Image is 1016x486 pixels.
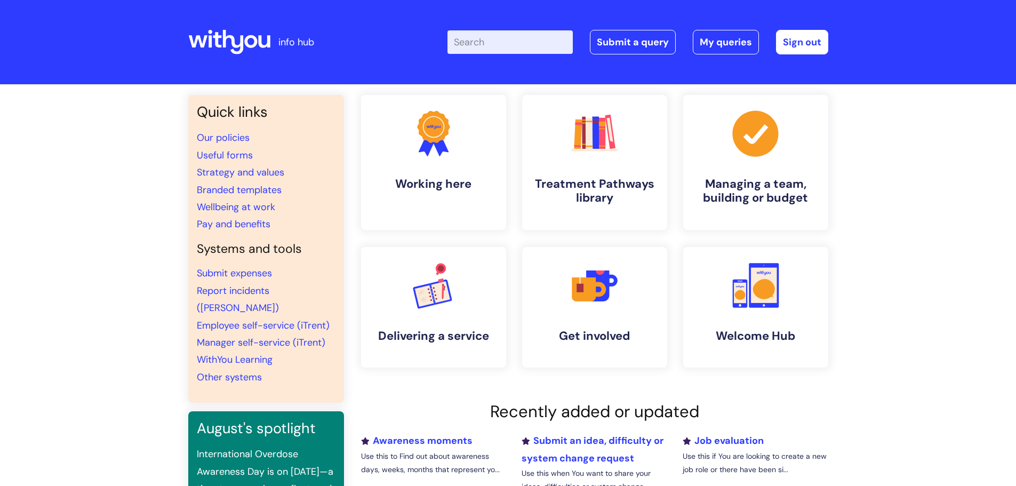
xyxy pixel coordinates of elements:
[531,177,659,205] h4: Treatment Pathways library
[197,131,250,144] a: Our policies
[447,30,828,54] div: | -
[370,177,498,191] h4: Working here
[197,371,262,384] a: Other systems
[531,329,659,343] h4: Get involved
[197,336,325,349] a: Manager self-service (iTrent)
[361,402,828,421] h2: Recently added or updated
[361,450,506,476] p: Use this to Find out about awareness days, weeks, months that represent yo...
[197,218,270,230] a: Pay and benefits
[522,95,667,230] a: Treatment Pathways library
[278,34,314,51] p: info hub
[197,242,335,257] h4: Systems and tools
[197,420,335,437] h3: August's spotlight
[692,329,820,343] h4: Welcome Hub
[197,284,279,314] a: Report incidents ([PERSON_NAME])
[197,103,335,121] h3: Quick links
[692,177,820,205] h4: Managing a team, building or budget
[522,247,667,368] a: Get involved
[197,166,284,179] a: Strategy and values
[776,30,828,54] a: Sign out
[683,434,764,447] a: Job evaluation
[361,247,506,368] a: Delivering a service
[370,329,498,343] h4: Delivering a service
[361,95,506,230] a: Working here
[683,450,828,476] p: Use this if You are looking to create a new job role or there have been si...
[590,30,676,54] a: Submit a query
[197,149,253,162] a: Useful forms
[683,95,828,230] a: Managing a team, building or budget
[197,184,282,196] a: Branded templates
[197,353,273,366] a: WithYou Learning
[693,30,759,54] a: My queries
[197,201,275,213] a: Wellbeing at work
[683,247,828,368] a: Welcome Hub
[361,434,473,447] a: Awareness moments
[522,434,663,464] a: Submit an idea, difficulty or system change request
[197,319,330,332] a: Employee self-service (iTrent)
[197,267,272,280] a: Submit expenses
[447,30,573,54] input: Search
